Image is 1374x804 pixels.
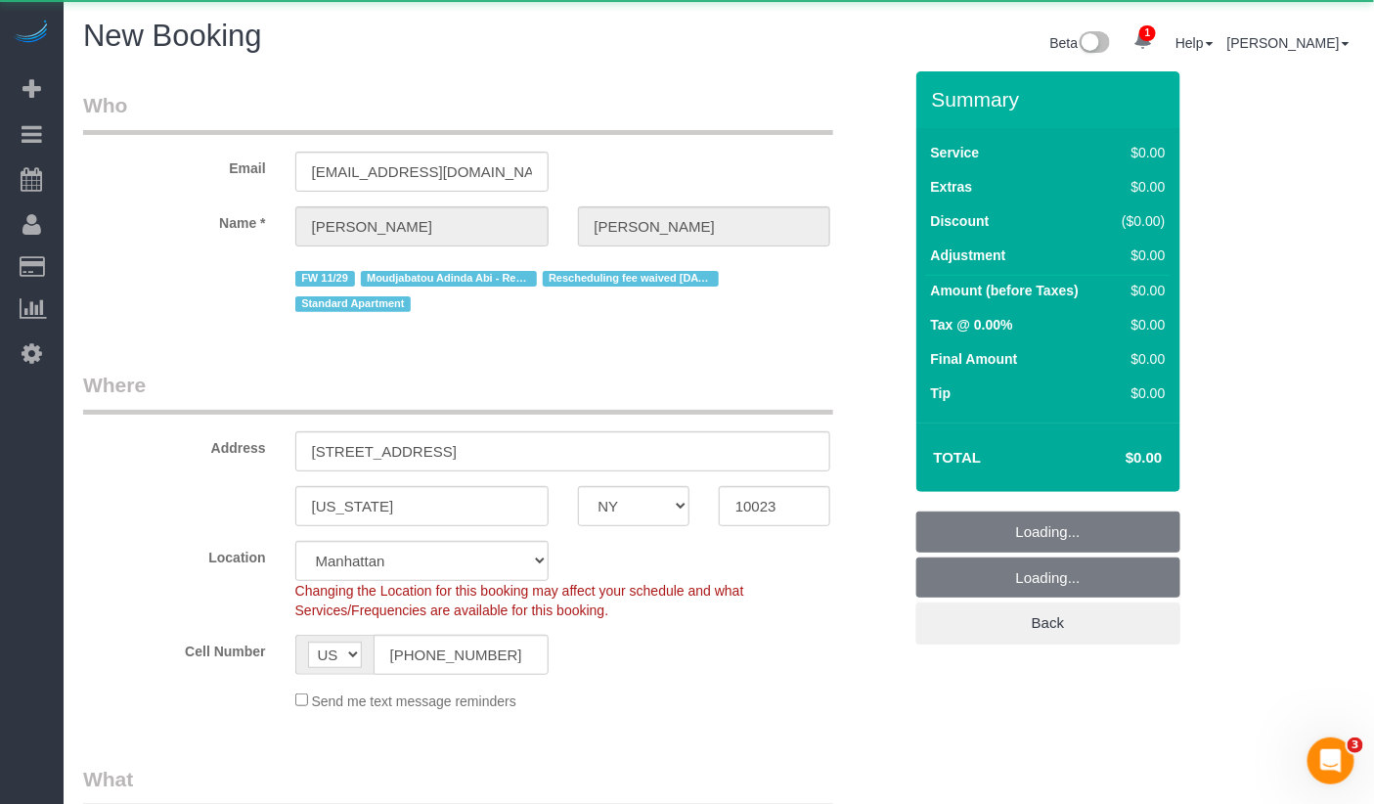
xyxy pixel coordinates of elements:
[1114,315,1166,335] div: $0.00
[68,541,281,567] label: Location
[931,281,1079,300] label: Amount (before Taxes)
[1175,35,1214,51] a: Help
[1114,143,1166,162] div: $0.00
[83,91,833,135] legend: Who
[931,315,1013,335] label: Tax @ 0.00%
[1114,281,1166,300] div: $0.00
[1078,31,1110,57] img: New interface
[931,246,1006,265] label: Adjustment
[295,583,744,618] span: Changing the Location for this booking may affect your schedule and what Services/Frequencies are...
[1114,349,1166,369] div: $0.00
[295,486,549,526] input: City
[1139,25,1156,41] span: 1
[916,603,1180,644] a: Back
[68,431,281,458] label: Address
[1050,35,1111,51] a: Beta
[68,635,281,661] label: Cell Number
[1067,450,1162,467] h4: $0.00
[1348,737,1363,753] span: 3
[295,152,549,192] input: Email
[578,206,831,246] input: Last Name
[932,88,1171,111] h3: Summary
[931,177,973,197] label: Extras
[931,211,990,231] label: Discount
[295,271,355,287] span: FW 11/29
[719,486,830,526] input: Zip Code
[68,206,281,233] label: Name *
[931,349,1018,369] label: Final Amount
[312,693,516,709] span: Send me text message reminders
[1227,35,1350,51] a: [PERSON_NAME]
[83,19,262,53] span: New Booking
[374,635,549,675] input: Cell Number
[1308,737,1354,784] iframe: Intercom live chat
[1114,177,1166,197] div: $0.00
[295,206,549,246] input: First Name
[83,371,833,415] legend: Where
[1114,211,1166,231] div: ($0.00)
[1114,383,1166,403] div: $0.00
[12,20,51,47] img: Automaid Logo
[934,449,982,466] strong: Total
[931,383,952,403] label: Tip
[68,152,281,178] label: Email
[1124,20,1162,63] a: 1
[931,143,980,162] label: Service
[1114,246,1166,265] div: $0.00
[295,296,412,312] span: Standard Apartment
[361,271,537,287] span: Moudjabatou Adinda Abi - Requested
[543,271,719,287] span: Rescheduling fee waived [DATE]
